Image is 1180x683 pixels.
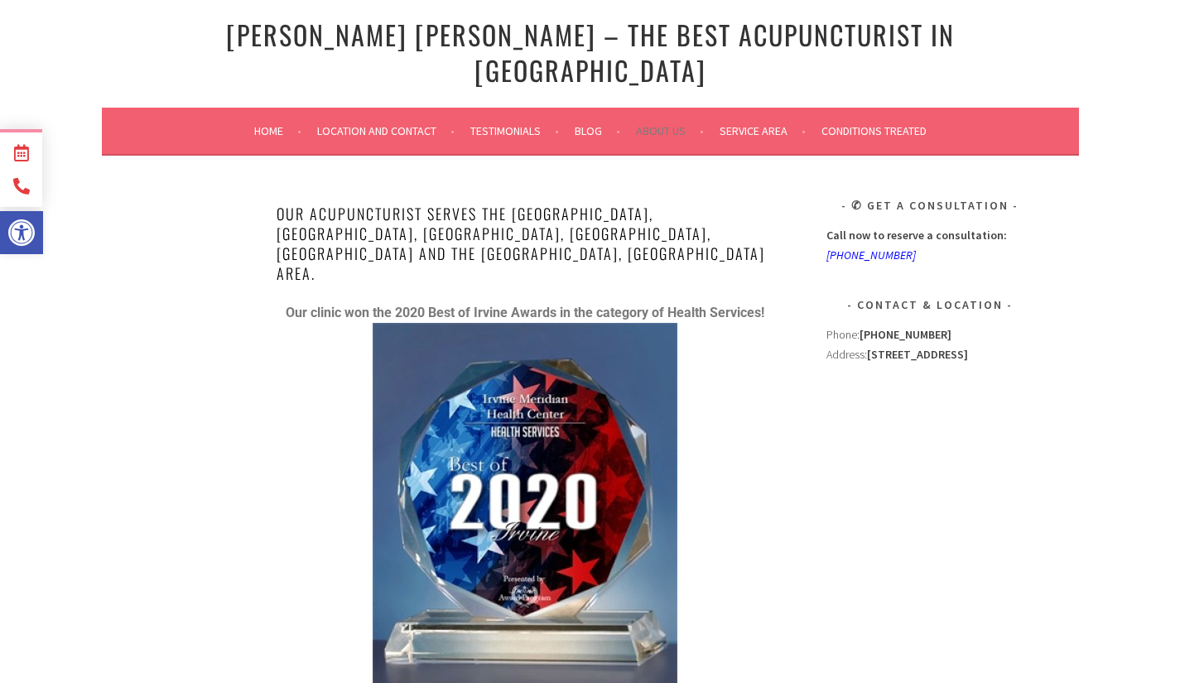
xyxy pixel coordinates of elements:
[826,195,1033,215] h3: ✆ Get A Consultation
[226,15,955,89] a: [PERSON_NAME] [PERSON_NAME] – The Best Acupuncturist In [GEOGRAPHIC_DATA]
[826,325,1033,571] div: Address:
[867,347,968,362] strong: [STREET_ADDRESS]
[636,121,704,141] a: About Us
[821,121,927,141] a: Conditions Treated
[317,121,455,141] a: Location and Contact
[826,325,1033,344] div: Phone:
[254,121,301,141] a: Home
[720,121,806,141] a: Service Area
[575,121,620,141] a: Blog
[860,327,951,342] strong: [PHONE_NUMBER]
[826,228,1007,243] strong: Call now to reserve a consultation:
[286,305,764,320] strong: Our clinic won the 2020 Best of Irvine Awards in the category of Health Services!
[826,248,916,262] a: [PHONE_NUMBER]
[277,203,765,284] span: oUR Acupuncturist serves the [GEOGRAPHIC_DATA], [GEOGRAPHIC_DATA], [GEOGRAPHIC_DATA], [GEOGRAPHIC...
[470,121,559,141] a: Testimonials
[826,295,1033,315] h3: Contact & Location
